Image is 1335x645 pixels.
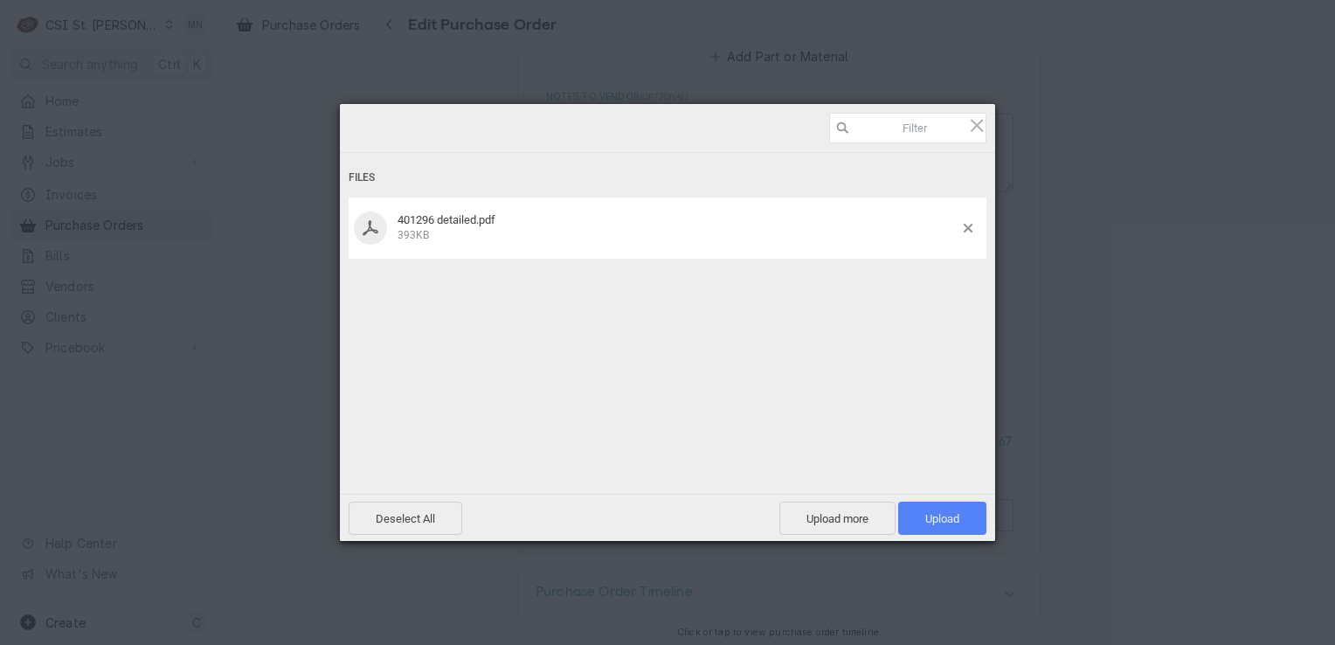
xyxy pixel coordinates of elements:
div: Files [349,162,986,194]
span: Click here or hit ESC to close picker [967,115,986,135]
span: Upload [898,502,986,535]
span: 401296 detailed.pdf [398,213,495,226]
span: Upload more [779,502,896,535]
input: Filter [829,113,986,143]
span: 393KB [398,229,429,241]
div: 401296 detailed.pdf [392,213,964,242]
span: Upload [925,512,959,525]
span: Deselect All [349,502,462,535]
